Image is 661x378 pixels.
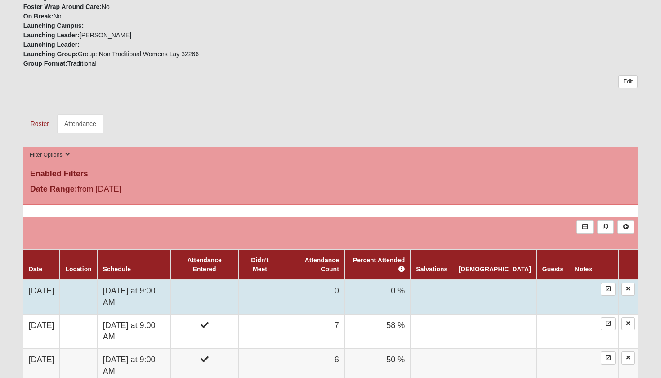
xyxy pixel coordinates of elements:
strong: Launching Leader: [23,31,80,39]
a: Delete [621,283,635,296]
th: [DEMOGRAPHIC_DATA] [453,250,536,279]
button: Filter Options [27,150,73,160]
td: 58 % [344,314,411,348]
h4: Enabled Filters [30,169,631,179]
td: 7 [281,314,344,348]
a: Attendance [57,114,103,133]
a: Didn't Meet [251,256,268,273]
a: Schedule [103,265,131,273]
a: Export to Excel [576,220,593,234]
a: Merge Records into Merge Template [597,220,614,234]
td: [DATE] [23,314,60,348]
a: Percent Attended [353,256,405,273]
a: Alt+N [617,220,634,234]
strong: Foster Wrap Around Care: [23,3,102,10]
a: Enter Attendance [601,317,616,330]
td: [DATE] at 9:00 AM [97,314,170,348]
strong: Launching Group: [23,50,78,58]
a: Enter Attendance [601,351,616,364]
a: Edit [618,75,638,88]
td: 0 % [344,279,411,314]
strong: Group Format: [23,60,67,67]
th: Guests [536,250,569,279]
a: Date [29,265,42,273]
a: Roster [23,114,56,133]
label: Date Range: [30,183,77,195]
td: 0 [281,279,344,314]
a: Delete [621,351,635,364]
a: Notes [575,265,592,273]
strong: Launching Leader: [23,41,80,48]
td: [DATE] [23,279,60,314]
a: Attendance Count [305,256,339,273]
a: Location [65,265,91,273]
a: Delete [621,317,635,330]
a: Enter Attendance [601,283,616,296]
a: Attendance Entered [188,256,222,273]
div: from [DATE] [23,183,228,198]
td: [DATE] at 9:00 AM [97,279,170,314]
th: Salvations [411,250,453,279]
strong: On Break: [23,13,54,20]
strong: Launching Campus: [23,22,84,29]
